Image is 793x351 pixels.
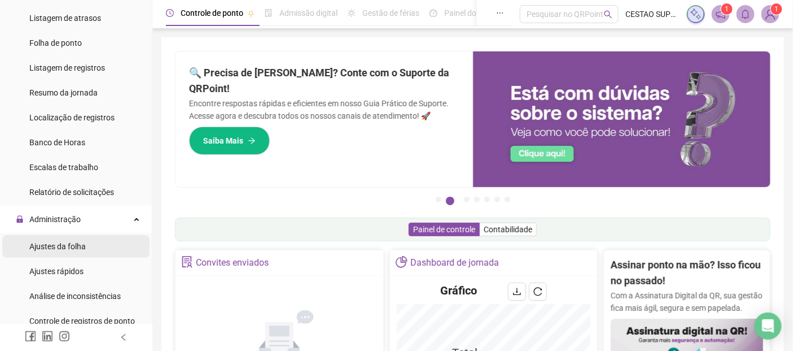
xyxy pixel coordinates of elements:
span: left [120,333,128,341]
sup: 1 [721,3,733,15]
span: Saiba Mais [203,135,243,147]
p: Encontre respostas rápidas e eficientes em nosso Guia Prático de Suporte. Acesse agora e descubra... [189,97,459,122]
span: Resumo da jornada [29,88,98,97]
span: Administração [29,215,81,224]
button: 4 [474,197,480,202]
span: Ajustes rápidos [29,267,84,276]
button: 5 [484,197,490,202]
h4: Gráfico [440,283,477,298]
span: Admissão digital [279,8,338,18]
span: dashboard [430,9,437,17]
span: arrow-right [248,137,256,145]
span: linkedin [42,331,53,342]
span: Listagem de registros [29,63,105,72]
img: sparkle-icon.fc2bf0ac1784a2077858766a79e2daf3.svg [690,8,702,20]
span: Folha de ponto [29,38,82,47]
span: Controle de ponto [181,8,243,18]
h2: Assinar ponto na mão? Isso ficou no passado! [611,257,763,289]
span: Escalas de trabalho [29,163,98,172]
span: 1 [775,5,779,13]
span: Localização de registros [29,113,115,122]
span: sun [348,9,356,17]
span: Ajustes da folha [29,242,86,251]
span: pushpin [248,10,255,17]
div: Open Intercom Messenger [755,313,782,340]
div: Convites enviados [196,253,269,272]
span: pie-chart [396,256,408,268]
span: Painel de controle [413,225,475,234]
span: instagram [59,331,70,342]
span: file-done [265,9,273,17]
span: 1 [725,5,729,13]
span: Análise de inconsistências [29,292,121,301]
button: 1 [436,197,441,202]
button: Saiba Mais [189,127,270,155]
button: 7 [505,197,510,202]
span: Gestão de férias [362,8,419,18]
span: search [604,10,612,19]
span: clock-circle [166,9,174,17]
span: Painel do DP [444,8,488,18]
button: 2 [446,197,454,205]
span: Contabilidade [484,225,532,234]
div: Dashboard de jornada [410,253,499,272]
span: solution [181,256,193,268]
sup: Atualize o seu contato no menu Meus Dados [771,3,782,15]
span: lock [16,215,24,223]
span: CESTAO SUPERMERCADOS [625,8,680,20]
span: Relatório de solicitações [29,188,114,197]
button: 3 [464,197,470,202]
img: 84849 [762,6,779,23]
span: Controle de registros de ponto [29,317,135,326]
span: bell [741,9,751,19]
span: reload [533,287,542,296]
span: download [512,287,522,296]
span: Banco de Horas [29,138,85,147]
p: Com a Assinatura Digital da QR, sua gestão fica mais ágil, segura e sem papelada. [611,289,763,314]
span: ellipsis [496,9,504,17]
button: 6 [494,197,500,202]
h2: 🔍 Precisa de [PERSON_NAME]? Conte com o Suporte da QRPoint! [189,65,459,97]
img: banner%2F0cf4e1f0-cb71-40ef-aa93-44bd3d4ee559.png [473,51,770,187]
span: Listagem de atrasos [29,14,101,23]
span: facebook [25,331,36,342]
span: notification [716,9,726,19]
